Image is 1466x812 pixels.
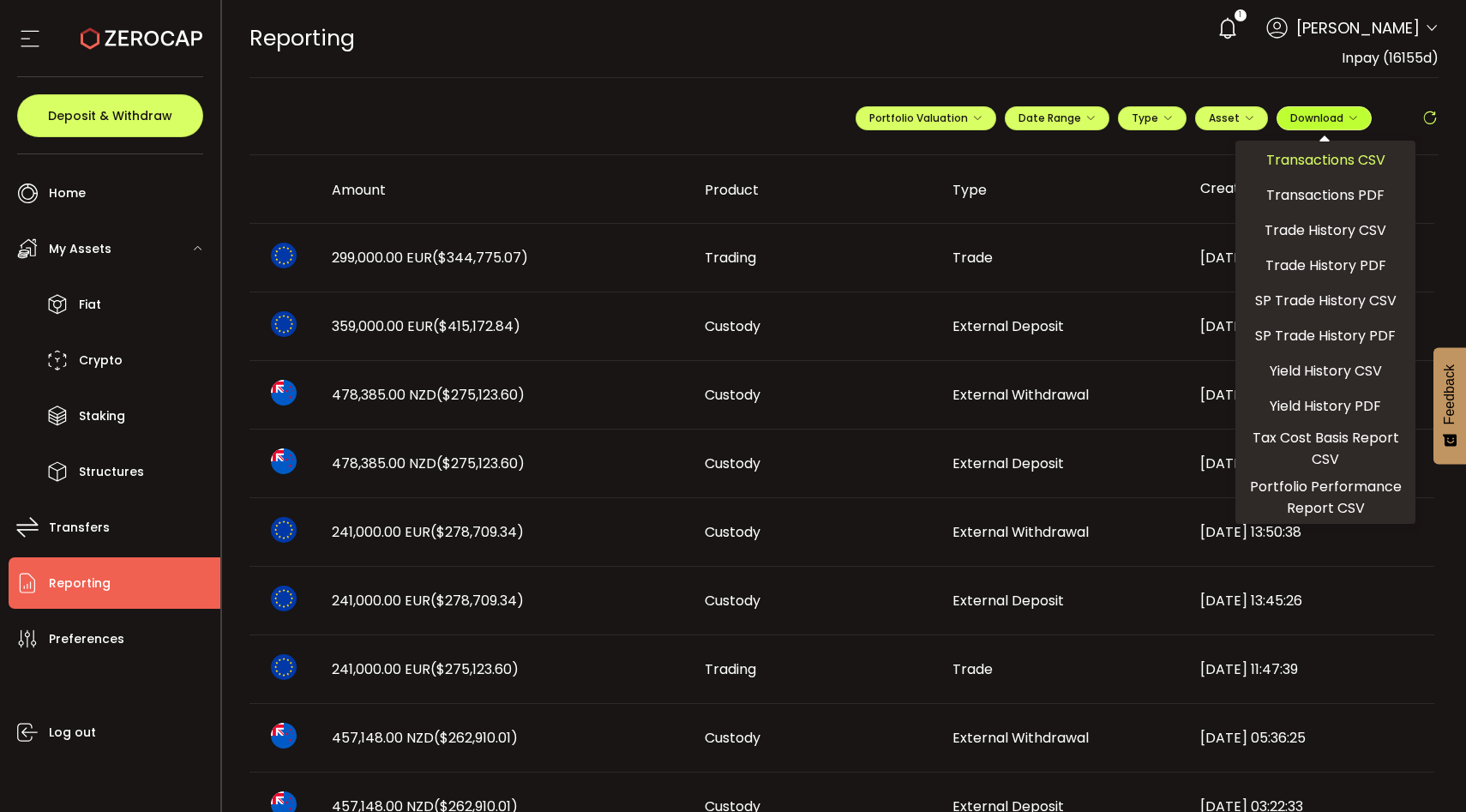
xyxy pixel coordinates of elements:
[705,454,760,473] span: Custody
[1270,360,1382,382] span: Yield History CSV
[1265,255,1386,276] span: Trade History PDF
[1266,184,1385,206] span: Transactions PDF
[869,111,982,125] span: Portfolio Valuation
[249,23,355,53] span: Reporting
[952,728,1089,748] span: External Withdrawal
[1270,395,1381,417] span: Yield History PDF
[271,311,297,337] img: eur_portfolio.svg
[271,243,297,268] img: eur_portfolio.svg
[432,248,528,268] span: ($344,775.07)
[1442,364,1457,424] span: Feedback
[1132,111,1173,125] span: Type
[430,659,519,679] span: ($275,123.60)
[271,586,297,611] img: eur_portfolio.svg
[1118,106,1187,130] button: Type
[1255,325,1396,346] span: SP Trade History PDF
[952,591,1064,611] span: External Deposit
[271,654,297,680] img: eur_portfolio.svg
[271,723,297,749] img: nzd_portfolio.svg
[705,385,760,405] span: Custody
[49,237,111,262] span: My Assets
[17,94,203,137] button: Deposit & Withdraw
[1262,627,1466,812] iframe: Chat Widget
[1255,290,1397,311] span: SP Trade History CSV
[332,385,525,405] span: 478,385.00 NZD
[49,627,124,652] span: Preferences
[1290,111,1358,125] span: Download
[856,106,996,130] button: Portfolio Valuation
[952,248,993,268] span: Trade
[1265,220,1386,241] span: Trade History CSV
[49,720,96,745] span: Log out
[1018,111,1096,125] span: Date Range
[332,591,524,611] span: 241,000.00 EUR
[705,316,760,336] span: Custody
[48,110,172,122] span: Deposit & Withdraw
[1005,106,1109,130] button: Date Range
[705,728,760,748] span: Custody
[952,385,1089,405] span: External Withdrawal
[1195,106,1268,130] button: Asset
[705,522,760,542] span: Custody
[952,316,1064,336] span: External Deposit
[332,454,525,473] span: 478,385.00 NZD
[79,292,101,317] span: Fiat
[1187,385,1434,405] div: [DATE] 04:36:28
[430,522,524,542] span: ($278,709.34)
[434,728,518,748] span: ($262,910.01)
[49,515,110,540] span: Transfers
[1433,347,1466,464] button: Feedback - Show survey
[1242,476,1409,519] span: Portfolio Performance Report CSV
[1187,316,1434,336] div: [DATE] 21:26:13
[1187,175,1434,204] div: Created At
[1187,454,1434,473] div: [DATE] 13:51:02
[1242,427,1409,470] span: Tax Cost Basis Report CSV
[79,348,123,373] span: Crypto
[1187,591,1434,611] div: [DATE] 13:45:26
[79,460,144,484] span: Structures
[705,659,756,679] span: Trading
[1187,248,1434,268] div: [DATE] 10:36:41
[705,248,756,268] span: Trading
[1277,106,1372,130] button: Download
[952,659,993,679] span: Trade
[271,517,297,543] img: eur_portfolio.svg
[271,380,297,406] img: nzd_portfolio.svg
[1187,522,1434,542] div: [DATE] 13:50:38
[1187,659,1434,679] div: [DATE] 11:47:39
[952,454,1064,473] span: External Deposit
[1266,149,1385,171] span: Transactions CSV
[49,181,86,206] span: Home
[436,385,525,405] span: ($275,123.60)
[705,591,760,611] span: Custody
[1342,48,1439,68] span: Inpay (16155d)
[332,728,518,748] span: 457,148.00 NZD
[1296,16,1420,39] span: [PERSON_NAME]
[939,180,1187,200] div: Type
[1239,9,1241,21] span: 1
[332,659,519,679] span: 241,000.00 EUR
[271,448,297,474] img: nzd_portfolio.svg
[332,316,520,336] span: 359,000.00 EUR
[332,248,528,268] span: 299,000.00 EUR
[433,316,520,336] span: ($415,172.84)
[436,454,525,473] span: ($275,123.60)
[79,404,125,429] span: Staking
[691,180,939,200] div: Product
[332,522,524,542] span: 241,000.00 EUR
[1209,111,1240,125] span: Asset
[1187,728,1434,748] div: [DATE] 05:36:25
[49,571,111,596] span: Reporting
[952,522,1089,542] span: External Withdrawal
[430,591,524,611] span: ($278,709.34)
[318,180,691,200] div: Amount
